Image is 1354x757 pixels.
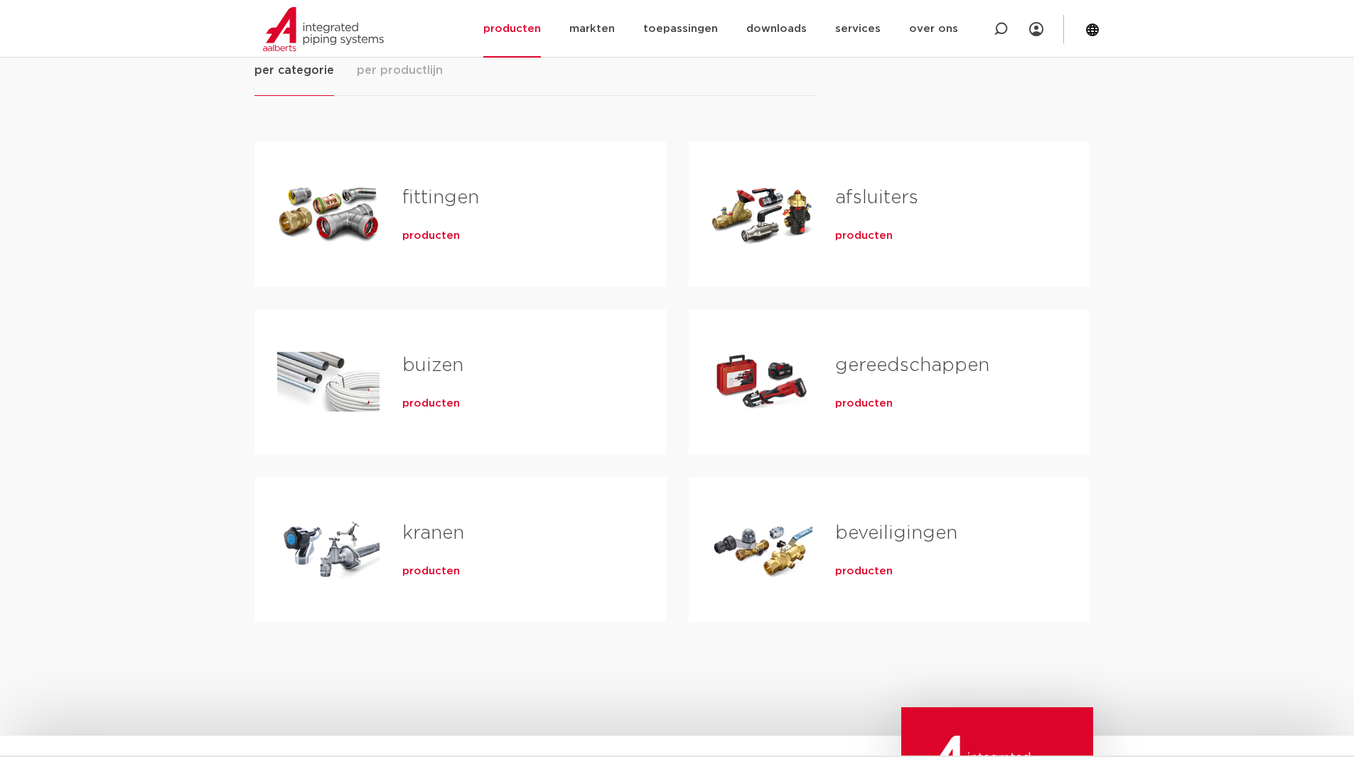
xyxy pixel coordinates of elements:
[402,229,460,243] a: producten
[835,229,893,243] a: producten
[402,564,460,579] a: producten
[835,564,893,579] a: producten
[254,61,1100,645] div: Tabs. Open items met enter of spatie, sluit af met escape en navigeer met de pijltoetsen.
[402,188,479,207] a: fittingen
[402,524,464,542] a: kranen
[835,188,918,207] a: afsluiters
[835,524,957,542] a: beveiligingen
[835,397,893,411] a: producten
[402,397,460,411] a: producten
[835,356,989,375] a: gereedschappen
[357,62,443,79] span: per productlijn
[402,356,463,375] a: buizen
[254,62,334,79] span: per categorie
